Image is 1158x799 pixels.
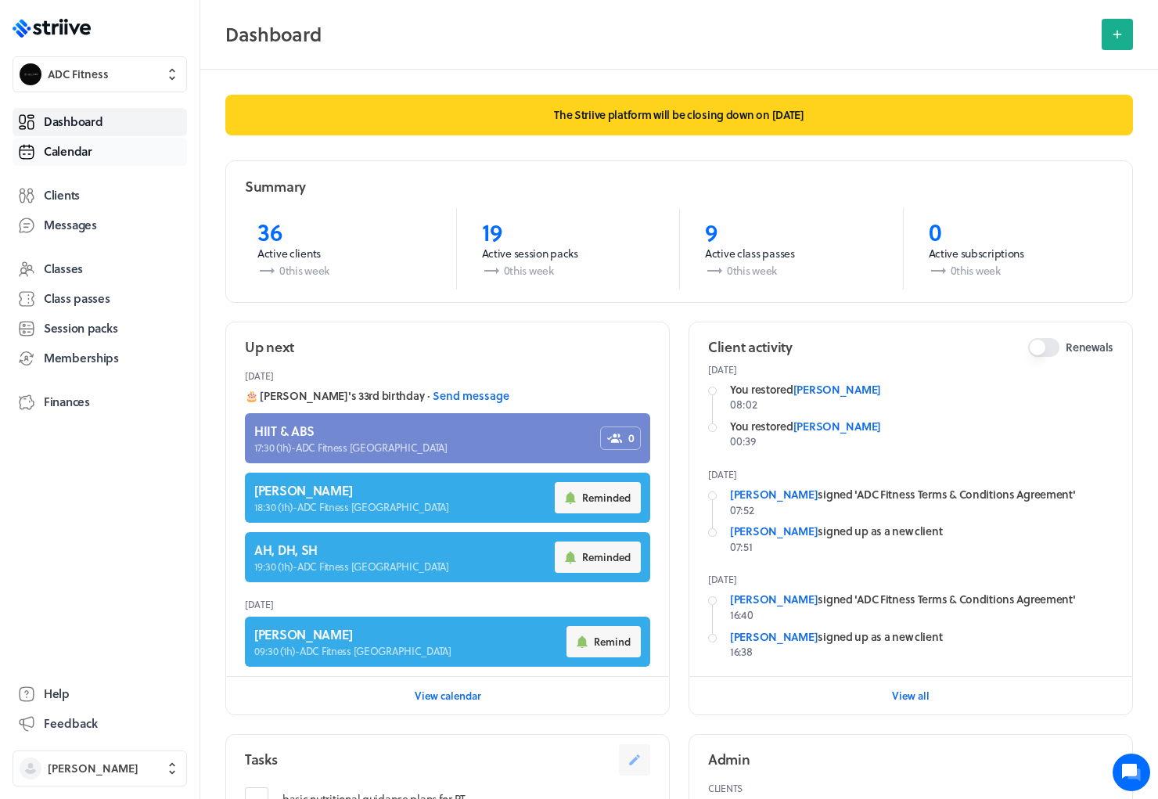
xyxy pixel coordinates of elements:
p: 16:40 [730,607,1113,623]
img: ADC Fitness [20,63,41,85]
p: 0 this week [482,261,655,280]
p: [DATE] [708,468,1113,480]
span: Session packs [44,320,117,337]
a: 36Active clients0this week [232,208,456,290]
div: signed up as a new client [730,524,1113,539]
p: 9 [705,218,878,246]
button: Renewals [1028,338,1059,357]
span: [PERSON_NAME] [48,761,138,776]
header: [DATE] [245,592,650,617]
span: Feedback [44,715,98,732]
span: Memberships [44,350,119,366]
span: Class passes [44,290,110,307]
span: · [427,388,430,404]
a: [PERSON_NAME] [730,628,818,645]
a: [PERSON_NAME] [730,591,818,607]
span: Classes [44,261,83,277]
h2: Tasks [245,750,278,769]
div: signed 'ADC Fitness Terms & Conditions Agreement' [730,592,1113,607]
a: Help [13,680,187,708]
div: Hi AlexThere is now a client exporter available in the system if you need it. There is a button t... [24,237,289,270]
a: [PERSON_NAME] [793,418,881,434]
button: View calendar [415,680,481,711]
button: Reminded [555,542,641,573]
a: [PERSON_NAME] [793,381,881,398]
div: signed up as a new client [730,629,1113,645]
span: Remind [594,635,631,649]
a: [PERSON_NAME] [730,523,818,539]
div: You restored [730,419,1113,434]
a: Calendar [13,138,187,166]
h2: Dashboard [225,19,1092,50]
p: 0 this week [929,261,1102,280]
h2: Up next [245,337,294,357]
h2: Recent conversations [27,171,252,185]
p: [DATE] [708,573,1113,585]
p: 0 this week [257,261,431,280]
button: View all [892,680,930,711]
iframe: gist-messenger-bubble-iframe [1113,754,1150,791]
p: 00:39 [730,434,1113,449]
p: 19 [482,218,655,246]
a: 19Active session packs0this week [456,208,680,290]
a: Dashboard [13,108,187,136]
p: 36 [257,218,431,246]
a: Session packs [13,315,187,343]
p: 16:38 [730,644,1113,660]
a: 9Active class passes0this week [679,208,903,290]
p: 07:52 [730,502,1113,518]
p: Active subscriptions [929,246,1102,261]
a: Class passes [13,285,187,313]
a: Classes [13,255,187,283]
span: Messages [44,217,97,233]
a: Finances [13,388,187,416]
p: 07:51 [730,539,1113,555]
span: View all [892,689,930,703]
a: Clients [13,182,187,210]
h2: Client activity [708,337,793,357]
div: [PERSON_NAME] • [24,270,289,281]
div: You restored [730,382,1113,398]
h1: Hi [PERSON_NAME] [23,64,289,89]
span: See all [252,172,286,183]
header: [DATE] [245,363,650,388]
span: Calendar [44,143,92,160]
span: 0 [628,430,635,446]
button: Remind [566,626,641,657]
button: [PERSON_NAME] [13,750,187,786]
p: The Striive platform will be closing down on [DATE] [225,95,1133,135]
p: [DATE] [708,363,1113,376]
span: Finances [44,394,90,410]
p: Active session packs [482,246,655,261]
span: ADC Fitness [48,67,109,82]
span: Clients [44,187,80,203]
h2: We're here to help. Ask us anything! [23,92,289,142]
p: Active class passes [705,246,878,261]
img: US [24,204,56,236]
button: Send message [433,388,509,404]
span: Dashboard [44,113,102,130]
a: [PERSON_NAME] [730,486,818,502]
a: Messages [13,211,187,239]
div: signed 'ADC Fitness Terms & Conditions Agreement' [730,487,1113,502]
p: 08:02 [730,397,1113,412]
span: Renewals [1066,340,1113,355]
span: [DATE] [24,280,59,293]
p: Active clients [257,246,431,261]
a: 0Active subscriptions0this week [903,208,1127,290]
p: 0 [929,218,1102,246]
a: Memberships [13,344,187,373]
h2: Admin [708,750,750,769]
span: Reminded [582,491,631,505]
h2: Summary [245,177,306,196]
button: ADC FitnessADC Fitness [13,56,187,92]
span: Help [44,686,70,702]
p: 0 this week [705,261,878,280]
span: View calendar [415,689,481,703]
button: Reminded [555,482,641,513]
button: Feedback [13,710,187,738]
span: Reminded [582,550,631,564]
div: 🎂 [PERSON_NAME]'s 33rd birthday [245,388,650,404]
